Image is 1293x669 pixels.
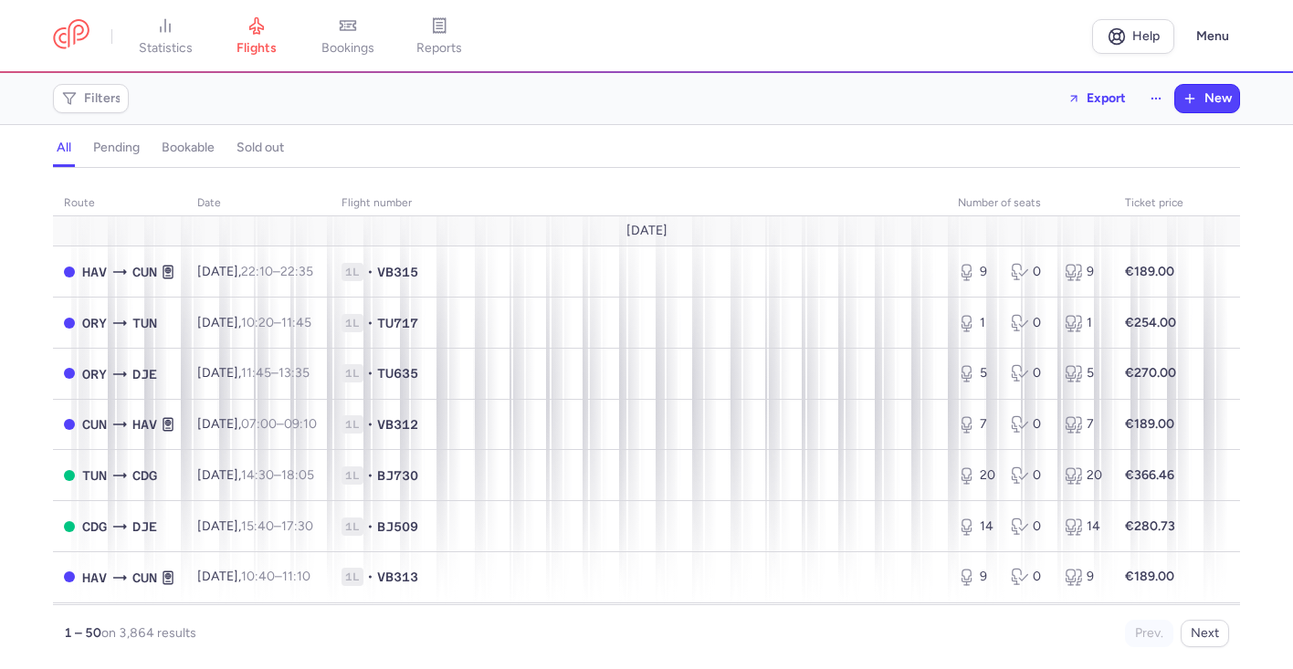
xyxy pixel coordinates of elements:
time: 10:40 [241,569,275,584]
th: route [53,190,186,217]
div: 5 [1065,364,1103,382]
h4: sold out [237,140,284,156]
span: – [241,264,313,279]
span: 1L [342,415,363,434]
h4: pending [93,140,140,156]
div: 0 [1011,568,1049,586]
div: 9 [1065,263,1103,281]
time: 10:20 [241,315,274,330]
span: [DATE], [197,467,314,483]
div: 1 [1065,314,1103,332]
div: 7 [1065,415,1103,434]
span: CDG [132,465,157,486]
span: [DATE], [197,518,313,534]
div: 0 [1011,415,1049,434]
th: Ticket price [1114,190,1194,217]
strong: €189.00 [1125,264,1174,279]
span: [DATE], [197,365,310,381]
span: • [367,517,373,536]
div: 9 [958,263,996,281]
a: reports [394,16,485,57]
span: • [367,415,373,434]
span: reports [416,40,462,57]
a: Help [1092,19,1174,54]
span: VB315 [377,263,418,281]
th: number of seats [947,190,1114,217]
strong: €366.46 [1125,467,1174,483]
time: 22:10 [241,264,273,279]
time: 14:30 [241,467,274,483]
span: HAV [132,414,157,434]
div: 0 [1011,263,1049,281]
span: Export [1087,91,1126,105]
a: CitizenPlane red outlined logo [53,19,89,53]
span: CDG [82,517,107,537]
span: – [241,518,313,534]
a: flights [211,16,302,57]
span: bookings [321,40,374,57]
button: Filters [54,85,128,112]
span: TU717 [377,314,418,332]
time: 18:05 [281,467,314,483]
span: BJ730 [377,466,418,485]
span: BJ509 [377,517,418,536]
span: • [367,314,373,332]
span: VB313 [377,568,418,586]
time: 07:00 [241,416,277,432]
button: Export [1056,84,1138,113]
button: New [1175,85,1239,112]
div: 0 [1011,517,1049,536]
span: Filters [84,91,121,106]
span: New [1204,91,1232,106]
span: CUN [82,414,107,434]
time: 17:30 [281,518,313,534]
strong: 1 – 50 [64,625,101,641]
span: HAV [82,568,107,588]
th: date [186,190,331,217]
span: 1L [342,568,363,586]
strong: €189.00 [1125,416,1174,432]
div: 14 [1065,517,1103,536]
span: 1L [342,364,363,382]
div: 20 [958,466,996,485]
span: [DATE], [197,416,317,432]
span: [DATE], [197,264,313,279]
time: 11:45 [241,365,271,381]
time: 09:10 [284,416,317,432]
h4: bookable [162,140,215,156]
div: 0 [1011,466,1049,485]
span: 1L [342,263,363,281]
span: [DATE], [197,569,310,584]
time: 13:35 [279,365,310,381]
div: 7 [958,415,996,434]
strong: €189.00 [1125,569,1174,584]
span: • [367,364,373,382]
time: 15:40 [241,518,274,534]
time: 11:45 [281,315,311,330]
a: bookings [302,16,394,57]
time: 11:10 [282,569,310,584]
span: flights [237,40,277,57]
div: 9 [1065,568,1103,586]
time: 22:35 [280,264,313,279]
span: – [241,467,314,483]
button: Prev. [1125,620,1173,647]
span: 1L [342,314,363,332]
span: [DATE] [626,224,668,238]
div: 0 [1011,364,1049,382]
span: DJE [132,364,157,384]
span: CUN [132,262,157,282]
span: – [241,569,310,584]
span: DJE [132,517,157,537]
span: 1L [342,517,363,536]
span: 1L [342,466,363,485]
span: TUN [82,465,107,486]
span: ORY [82,313,107,333]
button: Menu [1185,19,1240,54]
span: – [241,365,310,381]
span: statistics [139,40,193,57]
span: • [367,568,373,586]
span: – [241,315,311,330]
span: • [367,466,373,485]
span: – [241,416,317,432]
